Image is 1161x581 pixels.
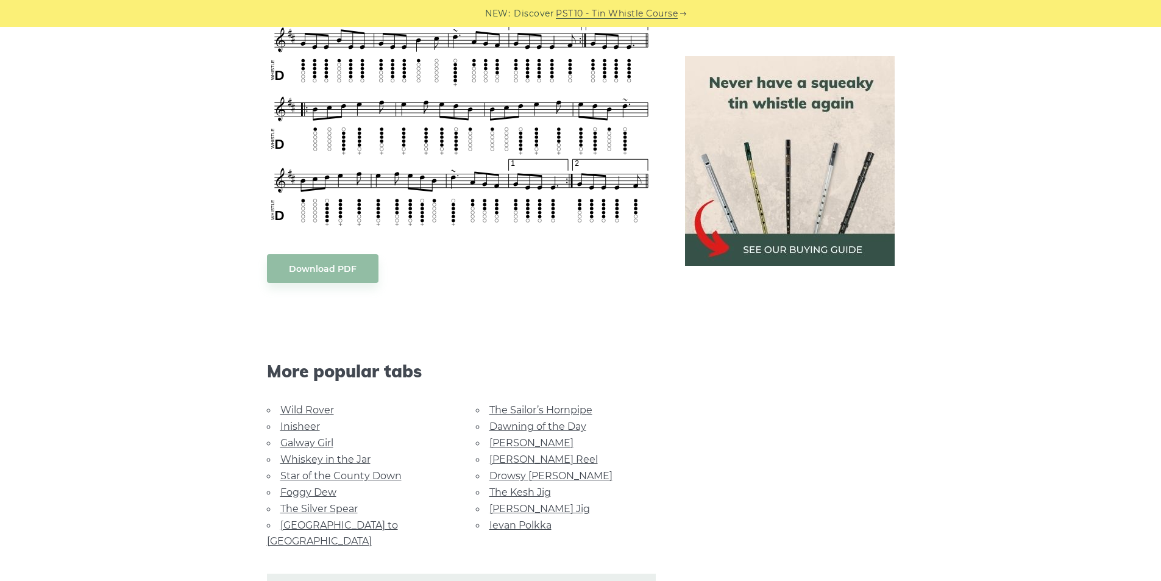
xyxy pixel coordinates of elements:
a: Star of the County Down [280,470,402,482]
a: [GEOGRAPHIC_DATA] to [GEOGRAPHIC_DATA] [267,519,398,547]
a: Foggy Dew [280,487,336,498]
a: [PERSON_NAME] Jig [489,503,590,515]
a: Download PDF [267,254,378,283]
a: Whiskey in the Jar [280,454,371,465]
span: NEW: [485,7,510,21]
a: Drowsy [PERSON_NAME] [489,470,612,482]
a: [PERSON_NAME] [489,437,573,449]
a: PST10 - Tin Whistle Course [556,7,678,21]
a: Wild Rover [280,404,334,416]
a: [PERSON_NAME] Reel [489,454,598,465]
a: Galway Girl [280,437,333,449]
a: Ievan Polkka [489,519,552,531]
a: Dawning of the Day [489,421,586,432]
span: Discover [514,7,554,21]
span: More popular tabs [267,361,656,382]
a: Inisheer [280,421,320,432]
a: The Kesh Jig [489,487,551,498]
a: The Sailor’s Hornpipe [489,404,592,416]
a: The Silver Spear [280,503,358,515]
img: tin whistle buying guide [685,56,895,266]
